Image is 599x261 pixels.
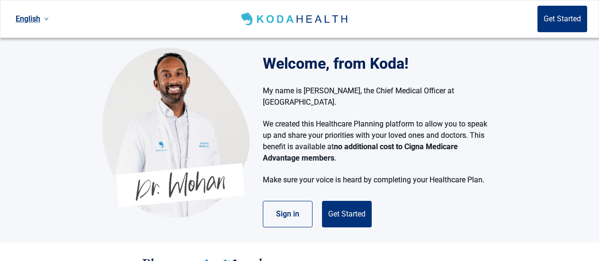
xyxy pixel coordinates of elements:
strong: no additional cost to Cigna Medicare Advantage members [263,142,458,162]
p: Make sure your voice is heard by completing your Healthcare Plan. [263,174,488,186]
button: Get Started [322,201,372,227]
p: My name is [PERSON_NAME], the Chief Medical Officer at [GEOGRAPHIC_DATA]. [263,85,488,108]
a: Current language: English [12,11,53,27]
img: Koda Health [239,11,351,27]
button: Sign in [263,201,313,227]
img: Koda Health [102,47,250,218]
h1: Welcome, from Koda! [263,52,497,75]
span: down [44,17,49,21]
p: We created this Healthcare Planning platform to allow you to speak up and share your priorities w... [263,118,488,164]
button: Get Started [537,6,587,32]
